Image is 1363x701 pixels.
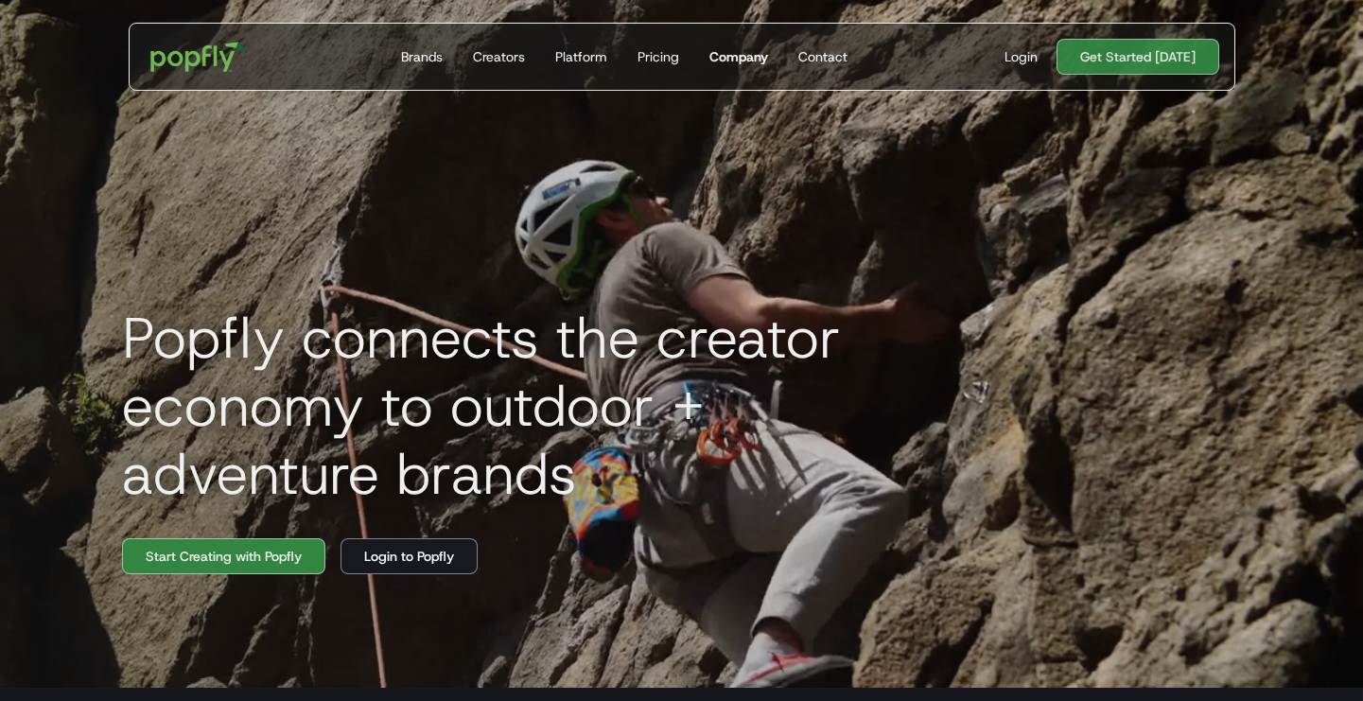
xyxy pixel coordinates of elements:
[400,47,442,66] div: Brands
[122,538,325,574] a: Start Creating with Popfly
[708,47,767,66] div: Company
[137,28,259,85] a: home
[701,24,775,90] a: Company
[107,304,958,508] h1: Popfly connects the creator economy to outdoor + adventure brands
[790,24,854,90] a: Contact
[997,47,1045,66] a: Login
[797,47,847,66] div: Contact
[1005,47,1038,66] div: Login
[629,24,686,90] a: Pricing
[341,538,478,574] a: Login to Popfly
[464,24,532,90] a: Creators
[393,24,449,90] a: Brands
[554,47,606,66] div: Platform
[637,47,678,66] div: Pricing
[472,47,524,66] div: Creators
[1057,39,1219,75] a: Get Started [DATE]
[547,24,614,90] a: Platform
